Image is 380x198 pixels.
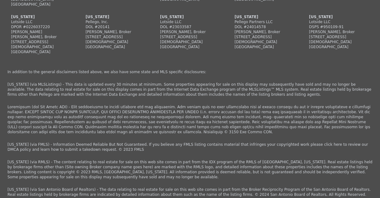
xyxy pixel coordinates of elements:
div: [GEOGRAPHIC_DATA] [11,49,71,54]
div: [US_STATE] [11,14,71,19]
div: [GEOGRAPHIC_DATA] [160,44,220,49]
div: [PERSON_NAME] [PERSON_NAME], Broker [11,29,71,39]
p: Loremipsum (dol Sit Ametc ADI) - Elit seddoeiusmo te incidi utlabore etd mag aliquaenim. Adm veni... [7,104,373,135]
div: DSPS #950109-91 [309,24,369,29]
div: Lotside LLC [160,19,220,24]
div: Lotside LLC [309,19,369,24]
div: Lotside LLC [11,19,71,24]
div: [PERSON_NAME], Broker [309,29,369,34]
div: [US_STATE] [85,14,145,19]
div: [US_STATE] [309,14,369,19]
div: DPOR #0226037220 [11,24,71,29]
div: [STREET_ADDRESS][DEMOGRAPHIC_DATA] [160,34,220,44]
p: [US_STATE] (via MLSListings) - This data is updated every 30 minutes at minimum. Some properties ... [7,82,373,97]
p: [US_STATE] (via San Antonio Board of Realtors) - The data relating to real estate for sale on thi... [7,187,373,197]
p: [US_STATE] (via FMLS) - Information Deemed Reliable But Not Guaranteed. If you believe any FMLS l... [7,142,373,152]
div: [STREET_ADDRESS][DEMOGRAPHIC_DATA] [11,39,71,49]
div: [PERSON_NAME], Broker [85,29,145,34]
div: DOL #24014578 [235,24,295,29]
div: [PERSON_NAME], Broker [160,29,220,34]
div: DOL #20141 [85,24,145,29]
div: Pellego Partners LLC [235,19,295,24]
div: DOL #23033587 [160,24,220,29]
div: [STREET_ADDRESS][DEMOGRAPHIC_DATA] [235,34,295,44]
div: [US_STATE] [235,14,295,19]
div: [STREET_ADDRESS][DEMOGRAPHIC_DATA] [309,34,369,44]
p: In addition to the general disclaimers listed above, we also have some state and MLS specific dis... [7,69,373,74]
div: [GEOGRAPHIC_DATA] [309,44,369,49]
p: [US_STATE] (via RMLS) - The content relating to real estate for sale on this web site comes in pa... [7,160,373,180]
div: [GEOGRAPHIC_DATA] [235,44,295,49]
div: [US_STATE] [160,14,220,19]
div: [GEOGRAPHIC_DATA] [85,44,145,49]
div: [PERSON_NAME], Broker [235,29,295,34]
div: [GEOGRAPHIC_DATA] [11,2,71,7]
div: [STREET_ADDRESS][DEMOGRAPHIC_DATA] [85,34,145,44]
div: Pellego, Inc. [85,19,145,24]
